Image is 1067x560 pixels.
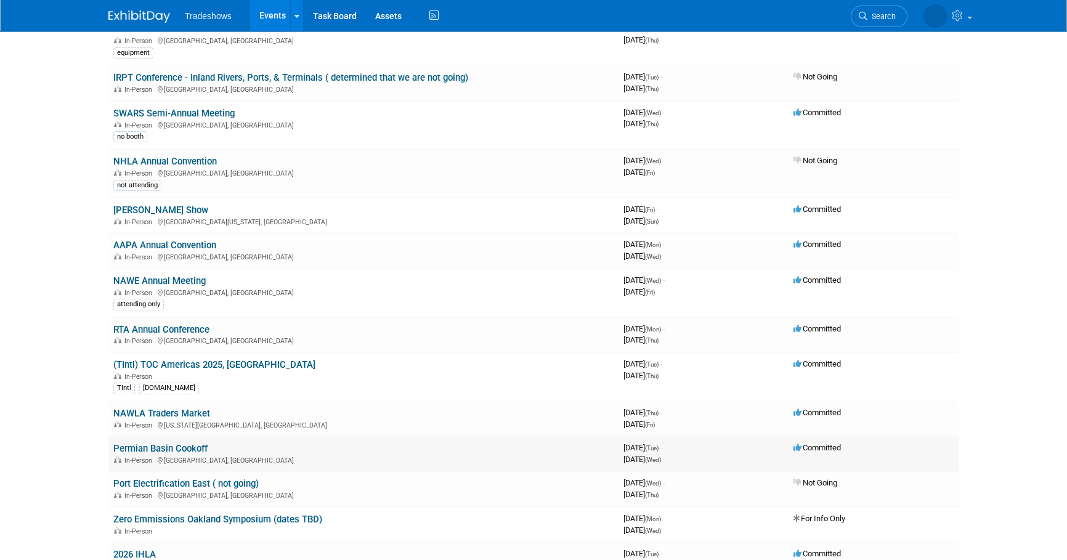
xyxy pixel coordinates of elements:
[793,549,841,558] span: Committed
[113,455,614,465] div: [GEOGRAPHIC_DATA], [GEOGRAPHIC_DATA]
[124,86,156,94] span: In-Person
[113,359,315,370] a: (TIntl) TOC Americas 2025, [GEOGRAPHIC_DATA]
[113,490,614,500] div: [GEOGRAPHIC_DATA], [GEOGRAPHIC_DATA]
[114,37,121,43] img: In-Person Event
[645,337,659,344] span: (Thu)
[623,335,659,344] span: [DATE]
[645,158,661,164] span: (Wed)
[113,168,614,177] div: [GEOGRAPHIC_DATA], [GEOGRAPHIC_DATA]
[623,216,659,225] span: [DATE]
[113,240,216,251] a: AAPA Annual Convention
[113,287,614,297] div: [GEOGRAPHIC_DATA], [GEOGRAPHIC_DATA]
[623,443,662,452] span: [DATE]
[113,84,614,94] div: [GEOGRAPHIC_DATA], [GEOGRAPHIC_DATA]
[645,421,655,428] span: (Fri)
[663,478,665,487] span: -
[113,335,614,345] div: [GEOGRAPHIC_DATA], [GEOGRAPHIC_DATA]
[113,35,614,45] div: [GEOGRAPHIC_DATA], [GEOGRAPHIC_DATA]
[623,420,655,429] span: [DATE]
[113,205,208,216] a: [PERSON_NAME] Show
[645,492,659,498] span: (Thu)
[645,551,659,558] span: (Tue)
[660,408,662,417] span: -
[114,421,121,428] img: In-Person Event
[124,457,156,465] span: In-Person
[114,121,121,128] img: In-Person Event
[114,457,121,463] img: In-Person Event
[623,156,665,165] span: [DATE]
[623,119,659,128] span: [DATE]
[113,275,206,286] a: NAWE Annual Meeting
[114,492,121,498] img: In-Person Event
[793,408,841,417] span: Committed
[113,443,208,454] a: Permian Basin Cookoff
[124,289,156,297] span: In-Person
[113,156,217,167] a: NHLA Annual Convention
[645,410,659,416] span: (Thu)
[623,408,662,417] span: [DATE]
[113,216,614,226] div: [GEOGRAPHIC_DATA][US_STATE], [GEOGRAPHIC_DATA]
[867,12,896,21] span: Search
[645,169,655,176] span: (Fri)
[124,218,156,226] span: In-Person
[113,251,614,261] div: [GEOGRAPHIC_DATA], [GEOGRAPHIC_DATA]
[793,443,841,452] span: Committed
[793,240,841,249] span: Committed
[113,383,135,394] div: TIntl
[663,240,665,249] span: -
[663,156,665,165] span: -
[113,131,147,142] div: no booth
[623,251,661,261] span: [DATE]
[793,108,841,117] span: Committed
[645,121,659,128] span: (Thu)
[645,373,659,379] span: (Thu)
[113,47,153,59] div: equipment
[623,359,662,368] span: [DATE]
[623,275,665,285] span: [DATE]
[657,205,659,214] span: -
[645,326,661,333] span: (Mon)
[623,526,661,535] span: [DATE]
[645,361,659,368] span: (Tue)
[113,408,210,419] a: NAWLA Traders Market
[113,299,164,310] div: attending only
[645,206,655,213] span: (Fri)
[663,275,665,285] span: -
[645,480,661,487] span: (Wed)
[793,324,841,333] span: Committed
[645,527,661,534] span: (Wed)
[645,218,659,225] span: (Sun)
[113,549,156,560] a: 2026 IHLA
[663,324,665,333] span: -
[124,373,156,381] span: In-Person
[114,337,121,343] img: In-Person Event
[645,445,659,452] span: (Tue)
[623,240,665,249] span: [DATE]
[113,420,614,429] div: [US_STATE][GEOGRAPHIC_DATA], [GEOGRAPHIC_DATA]
[645,457,661,463] span: (Wed)
[113,180,161,191] div: not attending
[113,514,322,525] a: Zero Emmissions Oakland Symposium (dates TBD)
[623,205,659,214] span: [DATE]
[663,108,665,117] span: -
[623,72,662,81] span: [DATE]
[793,478,837,487] span: Not Going
[113,108,235,119] a: SWARS Semi-Annual Meeting
[623,108,665,117] span: [DATE]
[124,421,156,429] span: In-Person
[623,549,662,558] span: [DATE]
[645,289,655,296] span: (Fri)
[645,37,659,44] span: (Thu)
[645,241,661,248] span: (Mon)
[114,527,121,534] img: In-Person Event
[114,289,121,295] img: In-Person Event
[623,84,659,93] span: [DATE]
[114,169,121,176] img: In-Person Event
[645,277,661,284] span: (Wed)
[114,218,121,224] img: In-Person Event
[793,205,841,214] span: Committed
[139,383,199,394] div: [DOMAIN_NAME]
[851,6,907,27] a: Search
[660,549,662,558] span: -
[793,156,837,165] span: Not Going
